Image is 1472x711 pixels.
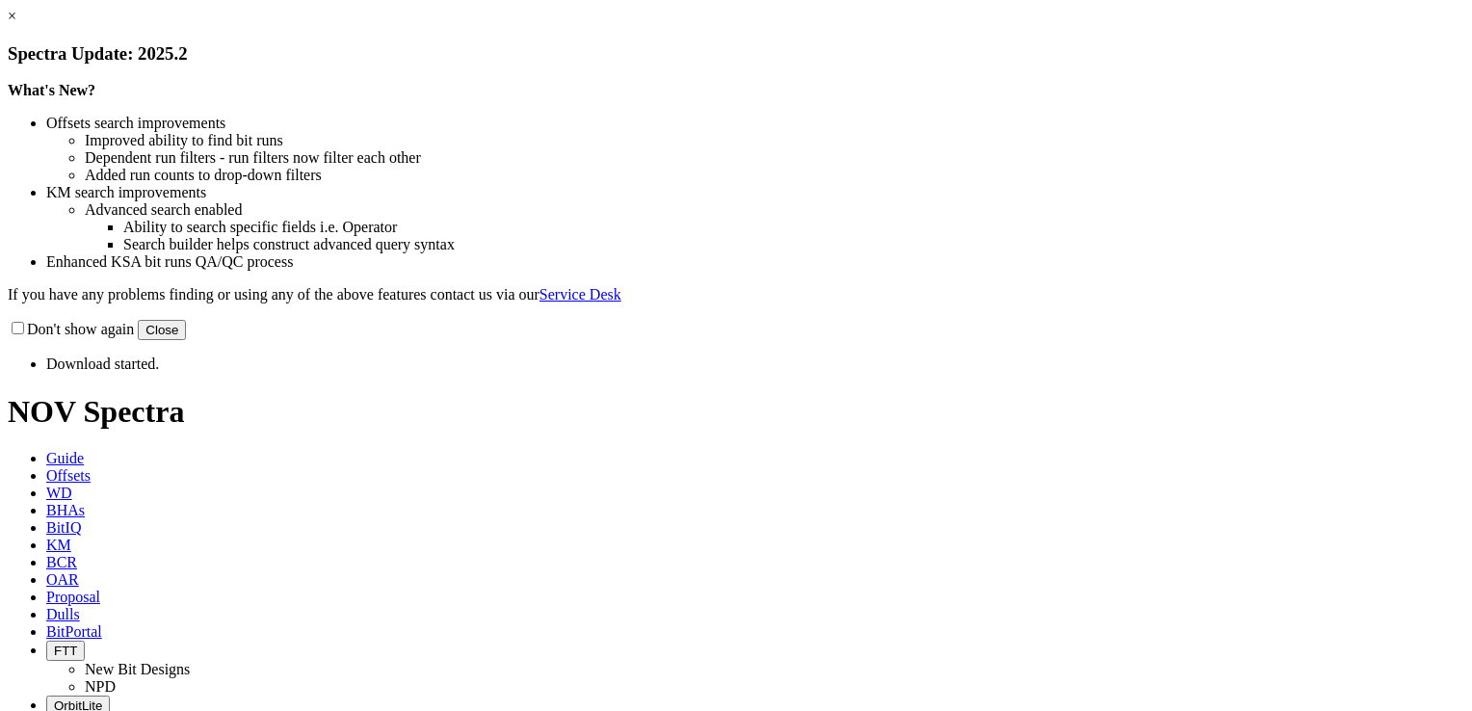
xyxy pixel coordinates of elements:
li: Dependent run filters - run filters now filter each other [85,149,1464,167]
li: Enhanced KSA bit runs QA/QC process [46,253,1464,271]
span: Download started. [46,355,159,372]
h3: Spectra Update: 2025.2 [8,43,1464,65]
a: Service Desk [539,286,621,303]
label: Don't show again [8,321,134,337]
input: Don't show again [12,322,24,334]
p: If you have any problems finding or using any of the above features contact us via our [8,286,1464,303]
a: New Bit Designs [85,661,190,677]
li: Added run counts to drop-down filters [85,167,1464,184]
span: BCR [46,554,77,570]
span: BHAs [46,502,85,518]
span: Dulls [46,606,80,622]
li: Advanced search enabled [85,201,1464,219]
li: Improved ability to find bit runs [85,132,1464,149]
span: Proposal [46,589,100,605]
li: Search builder helps construct advanced query syntax [123,236,1464,253]
li: Ability to search specific fields i.e. Operator [123,219,1464,236]
span: FTT [54,644,77,658]
a: × [8,8,16,24]
li: Offsets search improvements [46,115,1464,132]
span: Offsets [46,467,91,484]
span: BitPortal [46,623,102,640]
button: Close [138,320,186,340]
span: KM [46,537,71,553]
span: WD [46,485,72,501]
li: KM search improvements [46,184,1464,201]
span: OAR [46,571,79,588]
span: BitIQ [46,519,81,536]
span: Guide [46,450,84,466]
strong: What's New? [8,82,95,98]
h1: NOV Spectra [8,394,1464,430]
a: NPD [85,678,116,695]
